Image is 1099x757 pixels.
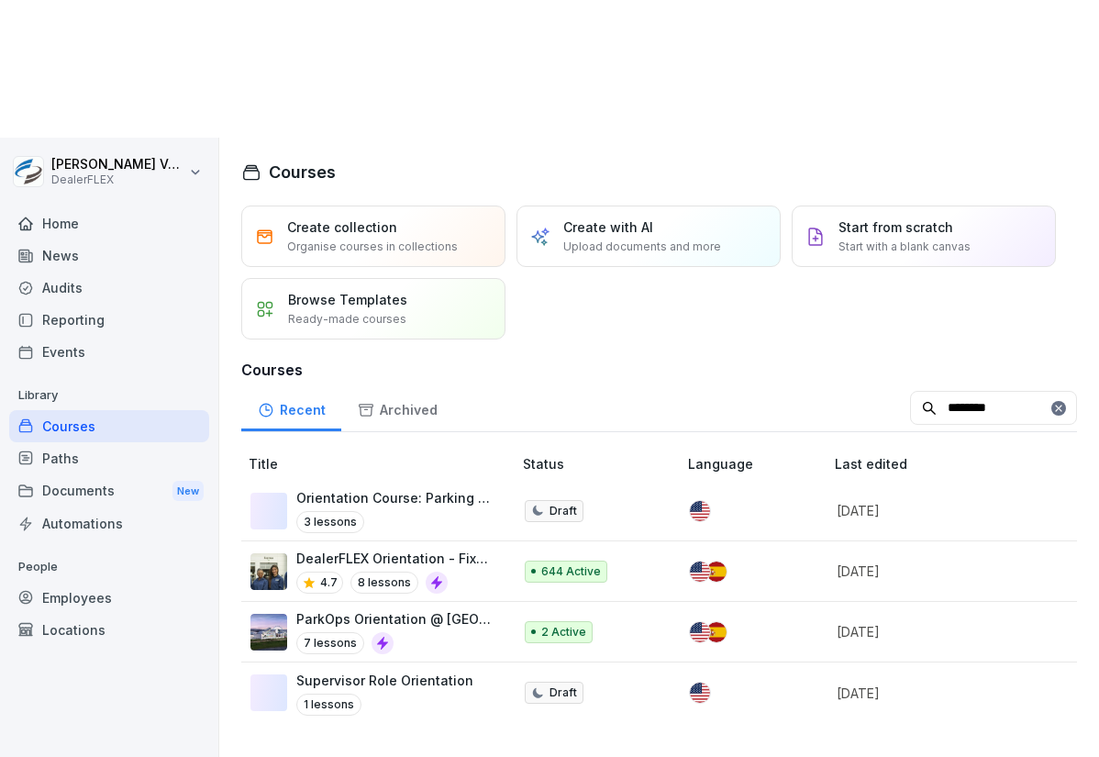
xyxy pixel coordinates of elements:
img: us.svg [690,562,710,582]
p: [DATE] [837,684,1024,703]
div: New [172,481,204,502]
a: Locations [9,614,209,646]
p: Status [523,454,681,473]
a: Paths [9,442,209,474]
p: Organise courses in collections [287,239,458,255]
p: Library [9,381,209,410]
p: Browse Templates [288,290,407,309]
a: Employees [9,582,209,614]
p: Orientation Course: Parking Deck Roles and Procedures at [GEOGRAPHIC_DATA] [296,488,494,507]
img: es.svg [706,622,727,642]
a: Home [9,207,209,239]
img: us.svg [690,683,710,703]
a: Audits [9,272,209,304]
p: [DATE] [837,501,1024,520]
a: Recent [241,384,341,431]
h1: Courses [269,160,336,184]
p: Create collection [287,217,397,237]
p: Draft [549,685,577,701]
img: es.svg [706,562,727,582]
p: 2 Active [541,624,586,640]
h3: Courses [241,359,1077,381]
p: Language [688,454,827,473]
p: Supervisor Role Orientation [296,671,473,690]
a: Events [9,336,209,368]
img: us.svg [690,622,710,642]
p: 3 lessons [296,511,364,533]
p: 644 Active [541,563,601,580]
p: Title [249,454,516,473]
p: Create with AI [563,217,653,237]
a: Reporting [9,304,209,336]
p: DealerFLEX Orientation - Fixed Operations Division [296,549,494,568]
p: Start from scratch [838,217,953,237]
p: DealerFLEX [51,173,185,186]
p: ParkOps Orientation @ [GEOGRAPHIC_DATA] [296,609,494,629]
p: Last edited [835,454,1046,473]
img: us.svg [690,501,710,521]
p: [DATE] [837,622,1024,641]
a: Courses [9,410,209,442]
a: News [9,239,209,272]
img: v4gv5ils26c0z8ite08yagn2.png [250,553,287,590]
a: Automations [9,507,209,540]
p: [DATE] [837,562,1024,581]
p: People [9,552,209,582]
p: Upload documents and more [563,239,721,255]
p: 8 lessons [350,572,418,594]
img: nnqojl1deux5lw6n86ll0x7s.png [250,614,287,651]
p: Draft [549,503,577,519]
p: 4.7 [320,574,338,591]
div: Documents [9,474,209,508]
p: Start with a blank canvas [838,239,971,255]
p: [PERSON_NAME] Varoutsos [51,157,185,173]
p: 1 lessons [296,694,361,716]
p: Ready-made courses [288,311,406,328]
a: DocumentsNew [9,474,209,508]
p: 7 lessons [296,632,364,654]
a: Archived [341,384,453,431]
